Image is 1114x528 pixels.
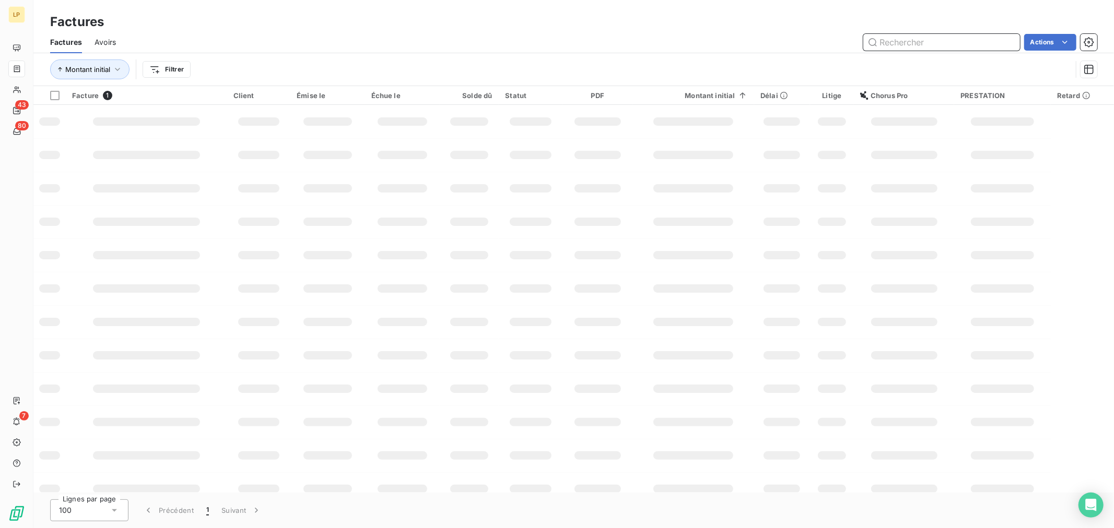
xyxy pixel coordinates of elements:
[95,37,116,47] span: Avoirs
[103,91,112,100] span: 1
[639,91,748,100] div: Montant initial
[15,100,29,110] span: 43
[206,505,209,515] span: 1
[143,61,191,78] button: Filtrer
[19,411,29,421] span: 7
[200,499,215,521] button: 1
[1057,91,1108,100] div: Retard
[446,91,492,100] div: Solde dû
[1024,34,1076,51] button: Actions
[50,59,130,79] button: Montant initial
[137,499,200,521] button: Précédent
[816,91,848,100] div: Litige
[8,6,25,23] div: LP
[50,13,104,31] h3: Factures
[233,91,284,100] div: Client
[1078,493,1104,518] div: Open Intercom Messenger
[371,91,434,100] div: Échue le
[215,499,268,521] button: Suivant
[505,91,557,100] div: Statut
[50,37,82,47] span: Factures
[59,505,72,515] span: 100
[65,65,110,74] span: Montant initial
[72,91,99,100] span: Facture
[860,91,948,100] div: Chorus Pro
[960,91,1044,100] div: PRESTATION
[863,34,1020,51] input: Rechercher
[8,505,25,522] img: Logo LeanPay
[297,91,358,100] div: Émise le
[760,91,804,100] div: Délai
[15,121,29,130] span: 80
[569,91,626,100] div: PDF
